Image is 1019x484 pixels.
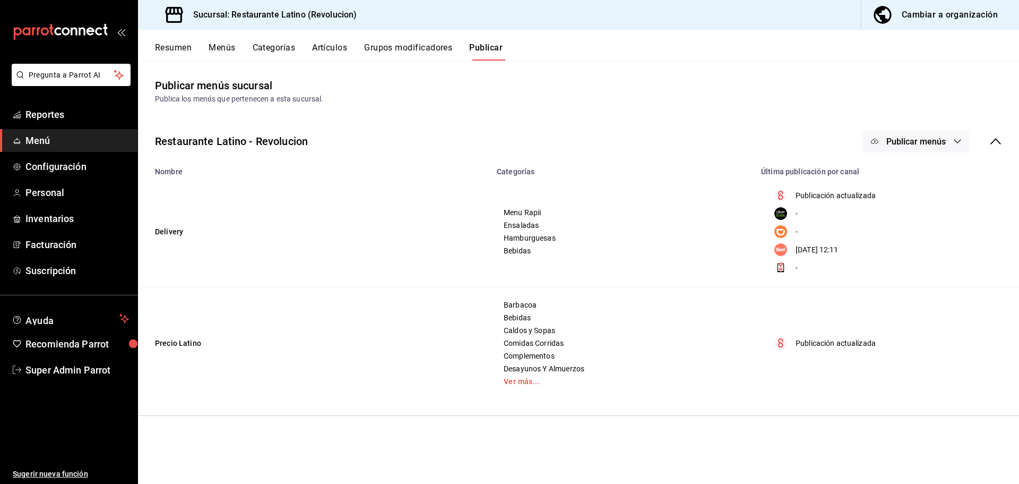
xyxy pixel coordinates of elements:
[25,312,115,325] span: Ayuda
[155,78,272,94] div: Publicar menús sucursal
[25,107,129,122] span: Reportes
[138,161,1019,398] table: menu maker table for brand
[886,137,946,147] span: Publicar menús
[469,43,503,61] button: Publicar
[504,247,741,254] span: Bebidas
[902,7,998,22] div: Cambiar a organización
[504,339,741,347] span: Comidas Corridas
[25,337,129,351] span: Recomienda Parrot
[155,133,308,149] div: Restaurante Latino - Revolucion
[504,234,741,242] span: Hamburguesas
[138,288,490,399] td: Precio Latino
[796,226,798,237] p: -
[25,159,129,174] span: Configuración
[796,190,876,201] p: Publicación actualizada
[155,43,192,61] button: Resumen
[209,43,235,61] button: Menús
[25,363,129,377] span: Super Admin Parrot
[117,28,125,36] button: open_drawer_menu
[13,469,129,480] span: Sugerir nueva función
[796,338,876,349] p: Publicación actualizada
[25,133,129,148] span: Menú
[796,208,798,219] p: -
[25,185,129,200] span: Personal
[185,9,357,21] h3: Sucursal: Restaurante Latino (Revolucion)
[7,77,131,88] a: Pregunta a Parrot AI
[796,262,798,274] p: -
[312,43,347,61] button: Artículos
[504,209,741,216] span: Menu Rapii
[25,264,129,278] span: Suscripción
[755,161,1019,176] th: Última publicación por canal
[253,43,296,61] button: Categorías
[504,222,741,229] span: Ensaladas
[504,327,741,334] span: Caldos y Sopas
[138,176,490,288] td: Delivery
[504,352,741,360] span: Complementos
[138,161,490,176] th: Nombre
[504,378,741,385] a: Ver más...
[25,211,129,226] span: Inventarios
[504,301,741,309] span: Barbacoa
[25,237,129,252] span: Facturación
[29,70,114,81] span: Pregunta a Parrot AI
[863,130,969,152] button: Publicar menús
[364,43,452,61] button: Grupos modificadores
[12,64,131,86] button: Pregunta a Parrot AI
[796,244,839,256] p: [DATE] 12:11
[490,161,755,176] th: Categorías
[504,314,741,321] span: Bebidas
[155,43,1019,61] div: navigation tabs
[155,94,1002,105] div: Publica los menús que pertenecen a esta sucursal.
[504,365,741,372] span: Desayunos Y Almuerzos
